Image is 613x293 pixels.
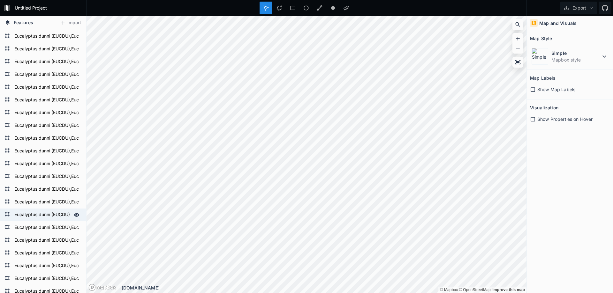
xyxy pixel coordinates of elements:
a: Map feedback [492,288,525,292]
a: Mapbox [440,288,458,292]
span: Features [14,19,33,26]
button: Import [57,18,84,28]
h2: Visualization [530,103,558,113]
h2: Map Labels [530,73,556,83]
a: Mapbox logo [88,284,117,291]
div: [DOMAIN_NAME] [122,284,526,291]
a: OpenStreetMap [459,288,491,292]
dd: Mapbox style [551,56,601,63]
button: Export [560,2,597,14]
span: Show Properties on Hover [537,116,593,122]
h2: Map Style [530,33,552,43]
h4: Map and Visuals [539,20,577,26]
img: Simple [532,48,548,65]
dt: Simple [551,50,601,56]
span: Show Map Labels [537,86,575,93]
